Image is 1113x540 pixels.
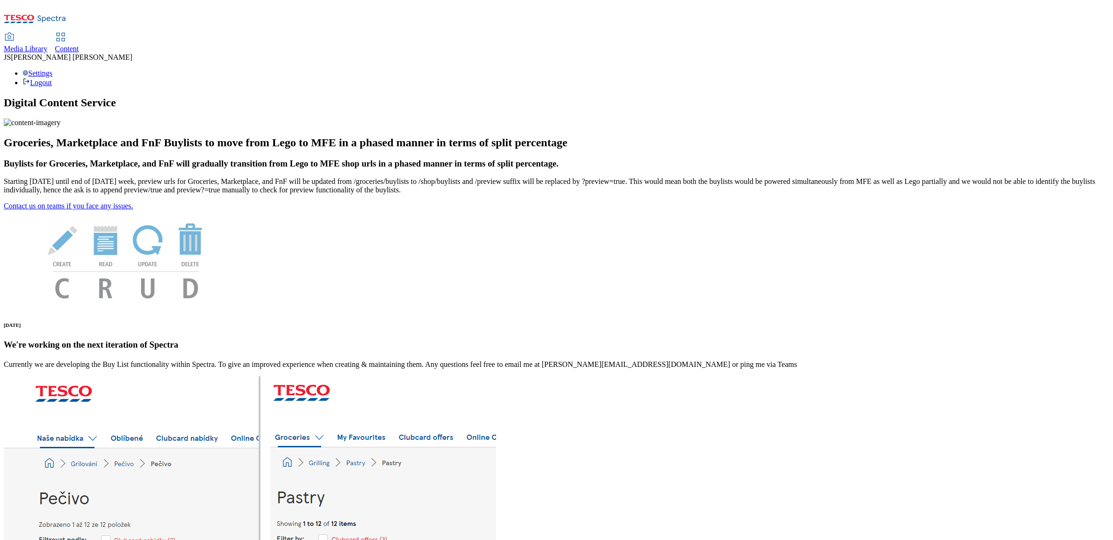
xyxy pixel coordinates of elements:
[55,33,79,53] a: Content
[23,79,52,87] a: Logout
[4,202,133,210] a: Contact us on teams if you face any issues.
[4,53,11,61] span: JS
[4,136,1109,149] h2: Groceries, Marketplace and FnF Buylists to move from Lego to MFE in a phased manner in terms of s...
[55,45,79,53] span: Content
[4,159,1109,169] h3: Buylists for Groceries, Marketplace, and FnF will gradually transition from Lego to MFE shop urls...
[4,177,1109,194] p: Starting [DATE] until end of [DATE] week, preview urls for Groceries, Marketplace, and FnF will b...
[4,210,248,309] img: News Image
[11,53,132,61] span: [PERSON_NAME] [PERSON_NAME]
[4,119,61,127] img: content-imagery
[4,33,47,53] a: Media Library
[23,69,53,77] a: Settings
[4,360,1109,369] p: Currently we are developing the Buy List functionality within Spectra. To give an improved experi...
[4,96,1109,109] h1: Digital Content Service
[4,45,47,53] span: Media Library
[4,322,1109,328] h6: [DATE]
[4,340,1109,350] h3: We're working on the next iteration of Spectra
